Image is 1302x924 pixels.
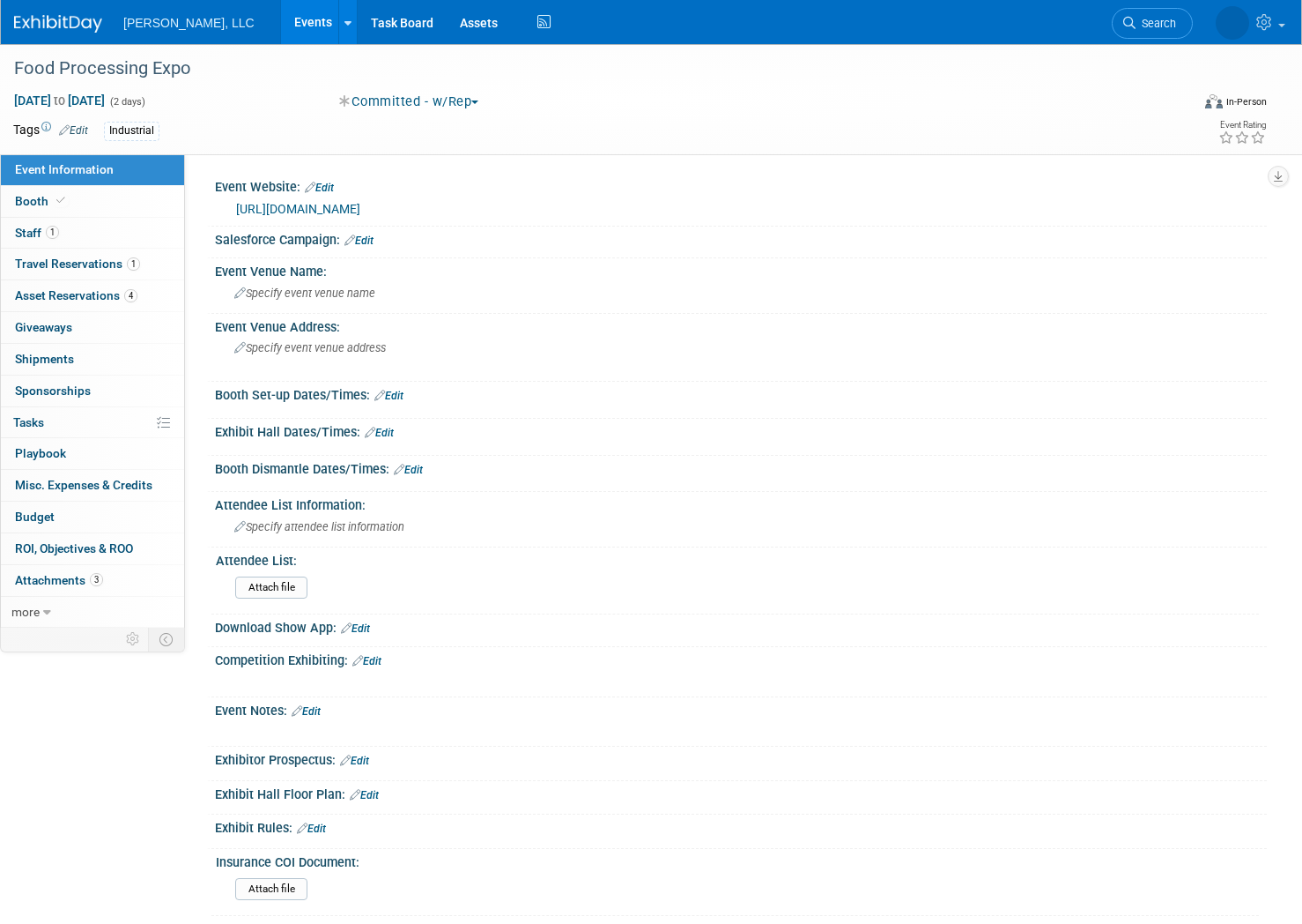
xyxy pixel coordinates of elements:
[305,182,334,194] a: Edit
[15,446,66,460] span: Playbook
[15,384,91,398] span: Sponsorships
[215,781,1267,804] div: Exhibit Hall Floor Plan:
[215,314,1267,336] div: Event Venue Address:
[216,849,1259,871] div: Insurance COI Document:
[394,464,423,476] a: Edit
[1,186,184,217] a: Booth
[1136,17,1176,30] span: Search
[350,789,379,801] a: Edit
[215,747,1267,770] div: Exhibitor Prospectus:
[215,492,1267,514] div: Attendee List Information:
[15,288,137,302] span: Asset Reservations
[1,376,184,406] a: Sponsorships
[15,352,74,366] span: Shipments
[333,93,485,111] button: Committed - w/Rep
[340,755,369,767] a: Edit
[90,573,103,586] span: 3
[236,202,360,216] a: [URL][DOMAIN_NAME]
[15,541,133,555] span: ROI, Objectives & ROO
[215,174,1267,197] div: Event Website:
[215,382,1267,405] div: Booth Set-up Dates/Times:
[1080,92,1267,118] div: Event Format
[51,93,68,108] span: to
[123,16,255,30] span: [PERSON_NAME], LLC
[13,415,44,429] span: Tasks
[15,320,72,334] span: Giveaways
[215,697,1267,720] div: Event Notes:
[365,427,394,439] a: Edit
[215,227,1267,250] div: Salesforce Campaign:
[104,122,159,140] div: Industrial
[11,605,40,619] span: more
[352,655,381,667] a: Edit
[341,622,370,635] a: Edit
[1,438,184,469] a: Playbook
[234,341,386,354] span: Specify event venue address
[234,287,375,300] span: Specify event venue name
[216,548,1259,570] div: Attendee List:
[15,573,103,587] span: Attachments
[15,257,140,271] span: Travel Reservations
[124,289,137,302] span: 4
[46,226,59,239] span: 1
[15,194,69,208] span: Booth
[1,502,184,533] a: Budget
[344,235,374,247] a: Edit
[118,628,149,651] td: Personalize Event Tab Strip
[215,815,1267,838] div: Exhibit Rules:
[1,312,184,343] a: Giveaways
[297,823,326,835] a: Edit
[15,226,59,240] span: Staff
[215,258,1267,280] div: Event Venue Name:
[56,196,65,205] i: Booth reservation complete
[215,456,1267,479] div: Booth Dismantle Dates/Times:
[13,93,106,108] span: [DATE] [DATE]
[149,628,185,651] td: Toggle Event Tabs
[234,520,404,533] span: Specify attendee list information
[14,15,102,33] img: ExhibitDay
[215,615,1267,637] div: Download Show App:
[1205,94,1223,108] img: Format-Inperson.png
[1225,95,1267,108] div: In-Person
[1,470,184,501] a: Misc. Expenses & Credits
[15,478,152,492] span: Misc. Expenses & Credits
[1,533,184,564] a: ROI, Objectives & ROO
[374,390,403,402] a: Edit
[1,344,184,375] a: Shipments
[13,121,88,141] td: Tags
[127,257,140,271] span: 1
[1,280,184,311] a: Asset Reservations4
[1,154,184,185] a: Event Information
[1,249,184,279] a: Travel Reservations1
[15,510,55,524] span: Budget
[1218,121,1266,130] div: Event Rating
[1,218,184,249] a: Staff1
[1216,6,1249,40] img: Megan James
[1,597,184,628] a: more
[215,647,1267,670] div: Competition Exhibiting:
[292,705,321,718] a: Edit
[215,419,1267,442] div: Exhibit Hall Dates/Times:
[8,53,1160,85] div: Food Processing Expo
[1,565,184,596] a: Attachments3
[15,162,114,176] span: Event Information
[1,407,184,438] a: Tasks
[1112,8,1193,39] a: Search
[59,124,88,137] a: Edit
[108,96,145,108] span: (2 days)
